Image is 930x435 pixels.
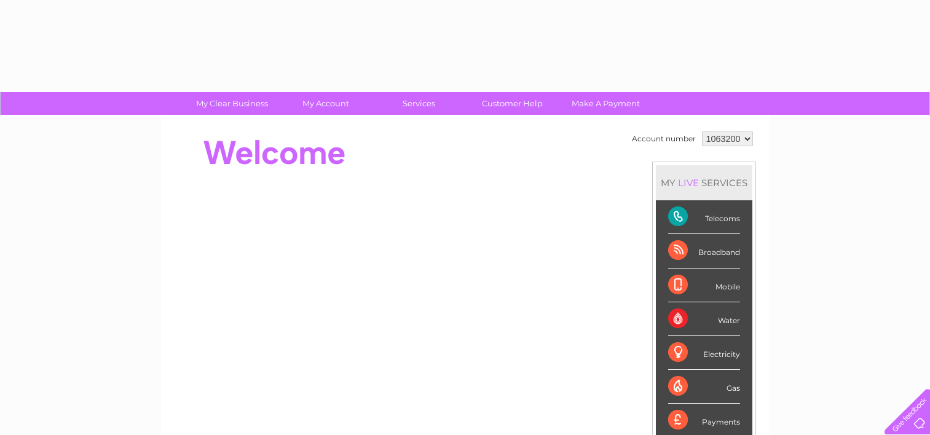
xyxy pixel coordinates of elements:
td: Account number [629,128,699,149]
div: Gas [668,370,740,404]
a: My Account [275,92,376,115]
div: Broadband [668,234,740,268]
div: Telecoms [668,200,740,234]
a: Customer Help [462,92,563,115]
div: Mobile [668,268,740,302]
a: My Clear Business [181,92,283,115]
a: Services [368,92,470,115]
div: MY SERVICES [656,165,752,200]
div: Water [668,302,740,336]
div: Electricity [668,336,740,370]
a: Make A Payment [555,92,656,115]
div: LIVE [676,177,701,189]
